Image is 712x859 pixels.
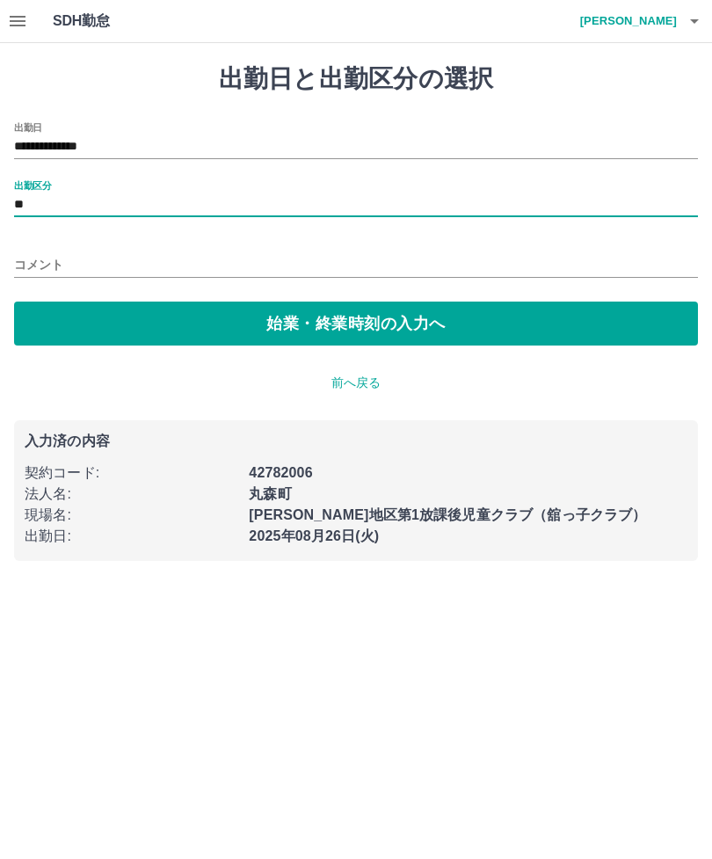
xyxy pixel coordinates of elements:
p: 出勤日 : [25,526,238,547]
p: 前へ戻る [14,374,698,392]
p: 契約コード : [25,462,238,484]
b: 42782006 [249,465,312,480]
b: 丸森町 [249,486,291,501]
p: 入力済の内容 [25,434,687,448]
button: 始業・終業時刻の入力へ [14,302,698,346]
b: [PERSON_NAME]地区第1放課後児童クラブ（舘っ子クラブ） [249,507,646,522]
b: 2025年08月26日(火) [249,528,379,543]
h1: 出勤日と出勤区分の選択 [14,64,698,94]
label: 出勤日 [14,120,42,134]
p: 現場名 : [25,505,238,526]
p: 法人名 : [25,484,238,505]
label: 出勤区分 [14,178,51,192]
